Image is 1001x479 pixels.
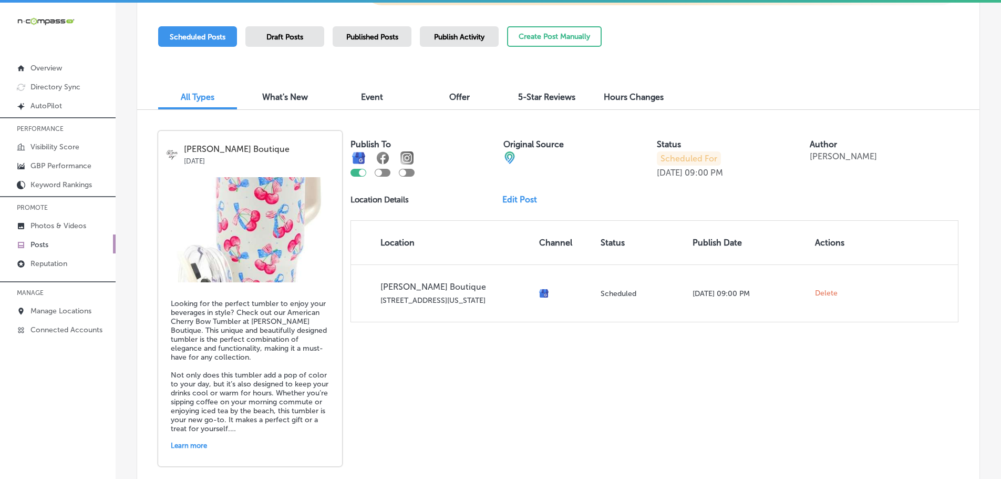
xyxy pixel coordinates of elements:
[181,92,214,102] span: All Types
[601,289,684,298] p: Scheduled
[17,16,75,26] img: 660ab0bf-5cc7-4cb8-ba1c-48b5ae0f18e60NCTV_CLogo_TV_Black_-500x88.png
[811,221,860,264] th: Actions
[503,151,516,164] img: cba84b02adce74ede1fb4a8549a95eca.png
[380,296,531,305] p: [STREET_ADDRESS][US_STATE]
[350,195,409,205] p: Location Details
[596,221,688,264] th: Status
[166,148,179,161] img: logo
[507,26,602,47] button: Create Post Manually
[30,180,92,189] p: Keyword Rankings
[380,282,531,292] p: [PERSON_NAME] Boutique
[30,64,62,73] p: Overview
[30,142,79,151] p: Visibility Score
[810,151,877,161] p: [PERSON_NAME]
[184,154,335,165] p: [DATE]
[657,168,683,178] p: [DATE]
[351,221,535,264] th: Location
[688,221,811,264] th: Publish Date
[346,33,398,42] span: Published Posts
[30,307,91,315] p: Manage Locations
[518,92,575,102] span: 5-Star Reviews
[815,289,838,298] span: Delete
[604,92,664,102] span: Hours Changes
[502,195,545,205] a: Edit Post
[30,161,91,170] p: GBP Performance
[266,33,303,42] span: Draft Posts
[350,139,391,149] label: Publish To
[503,139,564,149] label: Original Source
[449,92,470,102] span: Offer
[30,101,62,110] p: AutoPilot
[361,92,383,102] span: Event
[30,83,80,91] p: Directory Sync
[693,289,807,298] p: [DATE] 09:00 PM
[30,221,86,230] p: Photos & Videos
[158,177,342,282] img: e0b10049-8fd8-462f-86e9-5df3fc7e57a6515895915_18506697253001847_394370484406599168_n1.jpg
[170,33,225,42] span: Scheduled Posts
[30,240,48,249] p: Posts
[434,33,484,42] span: Publish Activity
[685,168,723,178] p: 09:00 PM
[657,151,721,166] p: Scheduled For
[535,221,596,264] th: Channel
[657,139,681,149] label: Status
[30,259,67,268] p: Reputation
[184,145,335,154] p: [PERSON_NAME] Boutique
[171,299,329,433] h5: Looking for the perfect tumbler to enjoy your beverages in style? Check out our American Cherry B...
[30,325,102,334] p: Connected Accounts
[262,92,308,102] span: What's New
[810,139,837,149] label: Author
